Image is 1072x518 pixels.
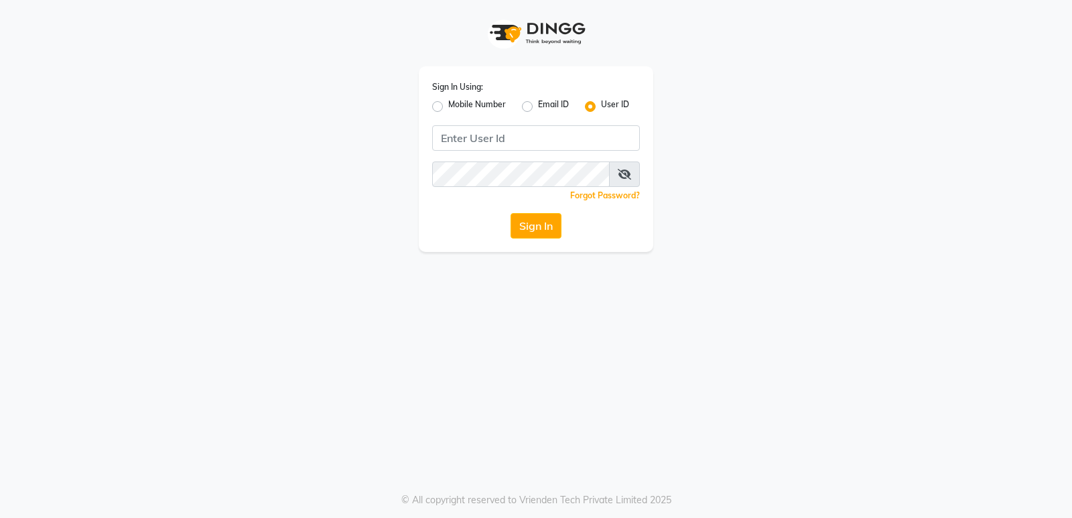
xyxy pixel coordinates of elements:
img: logo1.svg [482,13,590,53]
label: Email ID [538,99,569,115]
label: Sign In Using: [432,81,483,93]
input: Username [432,125,640,151]
label: Mobile Number [448,99,506,115]
a: Forgot Password? [570,190,640,200]
label: User ID [601,99,629,115]
input: Username [432,161,610,187]
button: Sign In [511,213,561,239]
